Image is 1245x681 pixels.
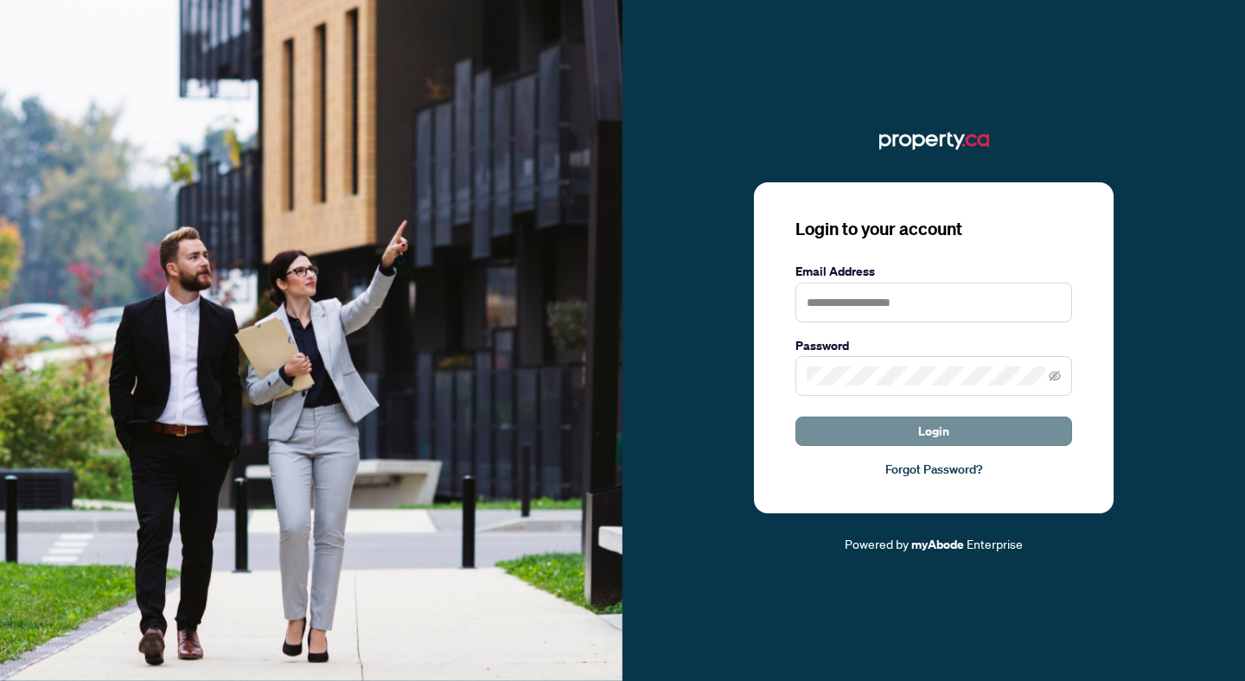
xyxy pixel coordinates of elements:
h3: Login to your account [795,217,1072,241]
label: Password [795,336,1072,355]
span: eye-invisible [1049,370,1061,382]
img: ma-logo [879,127,989,155]
a: Forgot Password? [795,460,1072,479]
span: Login [918,417,949,445]
span: Powered by [845,536,909,551]
label: Email Address [795,262,1072,281]
button: Login [795,417,1072,446]
a: myAbode [911,535,964,554]
span: Enterprise [967,536,1023,551]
